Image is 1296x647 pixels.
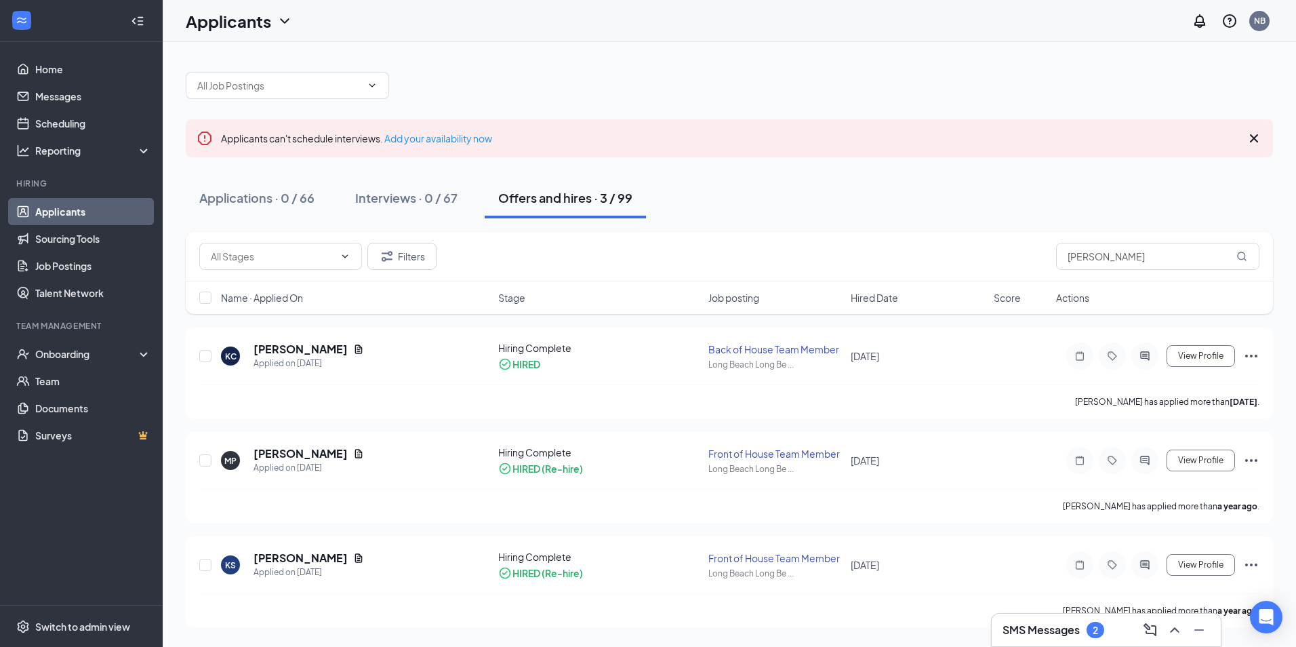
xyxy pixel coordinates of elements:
[1178,351,1223,361] span: View Profile
[498,446,700,459] div: Hiring Complete
[367,243,437,270] button: Filter Filters
[1191,622,1207,638] svg: Minimize
[35,252,151,279] a: Job Postings
[1137,560,1153,570] svg: ActiveChat
[1104,455,1120,466] svg: Tag
[498,189,632,206] div: Offers and hires · 3 / 99
[1178,456,1223,465] span: View Profile
[1056,243,1259,270] input: Search in offers and hires
[225,560,236,571] div: KS
[1063,501,1259,512] p: [PERSON_NAME] has applied more than .
[1167,554,1235,576] button: View Profile
[1072,455,1088,466] svg: Note
[35,620,130,633] div: Switch to admin view
[199,189,315,206] div: Applications · 0 / 66
[16,144,30,157] svg: Analysis
[254,551,348,566] h5: [PERSON_NAME]
[16,347,30,361] svg: UserCheck
[708,447,843,460] div: Front of House Team Member
[512,357,540,371] div: HIRED
[1104,560,1120,570] svg: Tag
[1243,348,1259,364] svg: Ellipses
[16,320,148,332] div: Team Management
[355,189,458,206] div: Interviews · 0 / 67
[35,395,151,422] a: Documents
[512,462,583,475] div: HIRED (Re-hire)
[254,566,364,579] div: Applied on [DATE]
[1056,291,1089,305] span: Actions
[15,14,28,27] svg: WorkstreamLogo
[367,80,378,91] svg: ChevronDown
[211,249,334,264] input: All Stages
[1178,560,1223,570] span: View Profile
[35,347,140,361] div: Onboarding
[1142,622,1158,638] svg: ComposeMessage
[35,368,151,395] a: Team
[1217,501,1257,511] b: a year ago
[254,342,348,357] h5: [PERSON_NAME]
[1167,345,1235,367] button: View Profile
[498,357,512,371] svg: CheckmarkCircle
[1254,15,1265,26] div: NB
[851,350,879,362] span: [DATE]
[1075,396,1259,408] p: [PERSON_NAME] has applied more than .
[35,422,151,449] a: SurveysCrown
[1104,351,1120,361] svg: Tag
[379,248,395,264] svg: Filter
[254,357,364,370] div: Applied on [DATE]
[498,462,512,475] svg: CheckmarkCircle
[1137,351,1153,361] svg: ActiveChat
[1072,351,1088,361] svg: Note
[1192,13,1208,29] svg: Notifications
[1217,606,1257,616] b: a year ago
[186,9,271,33] h1: Applicants
[35,56,151,83] a: Home
[708,359,843,370] div: Long Beach Long Be ...
[1139,619,1161,641] button: ComposeMessage
[340,251,350,262] svg: ChevronDown
[35,225,151,252] a: Sourcing Tools
[1243,452,1259,469] svg: Ellipses
[1221,13,1238,29] svg: QuestionInfo
[1137,455,1153,466] svg: ActiveChat
[16,178,148,189] div: Hiring
[1250,601,1282,633] div: Open Intercom Messenger
[1188,619,1210,641] button: Minimize
[1072,560,1088,570] svg: Note
[1243,557,1259,573] svg: Ellipses
[498,550,700,564] div: Hiring Complete
[1003,623,1080,638] h3: SMS Messages
[277,13,293,29] svg: ChevronDown
[197,78,361,93] input: All Job Postings
[498,291,525,305] span: Stage
[1093,625,1098,636] div: 2
[708,463,843,475] div: Long Beach Long Be ...
[35,198,151,225] a: Applicants
[1164,619,1186,641] button: ChevronUp
[512,566,583,580] div: HIRED (Re-hire)
[1167,450,1235,471] button: View Profile
[35,279,151,307] a: Talent Network
[35,110,151,137] a: Scheduling
[16,620,30,633] svg: Settings
[35,83,151,110] a: Messages
[708,568,843,579] div: Long Beach Long Be ...
[353,344,364,355] svg: Document
[1230,397,1257,407] b: [DATE]
[708,291,759,305] span: Job posting
[35,144,152,157] div: Reporting
[851,291,898,305] span: Hired Date
[131,14,144,28] svg: Collapse
[708,342,843,356] div: Back of House Team Member
[708,551,843,565] div: Front of House Team Member
[254,461,364,475] div: Applied on [DATE]
[221,132,492,144] span: Applicants can't schedule interviews.
[225,351,237,362] div: KC
[221,291,303,305] span: Name · Applied On
[1063,605,1259,616] p: [PERSON_NAME] has applied more than .
[1167,622,1183,638] svg: ChevronUp
[1236,251,1247,262] svg: MagnifyingGlass
[353,553,364,564] svg: Document
[224,455,237,467] div: MP
[353,448,364,459] svg: Document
